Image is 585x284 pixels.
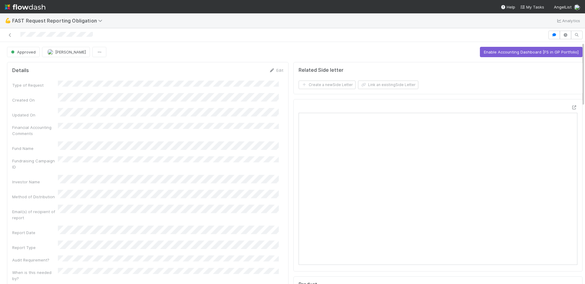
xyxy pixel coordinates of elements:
a: Edit [269,68,283,73]
button: Create a newSide Letter [299,81,356,89]
span: FAST Request Reporting Obligation [12,18,105,24]
span: [PERSON_NAME] [55,50,86,54]
div: Email(s) of recipient of report [12,209,58,221]
span: 💪 [5,18,11,23]
div: Report Date [12,230,58,236]
div: Created On [12,97,58,103]
a: Analytics [556,17,580,24]
div: Method of Distribution [12,194,58,200]
button: Approved [7,47,40,57]
h5: Related Side letter [299,67,343,73]
div: Fund Name [12,145,58,151]
span: Approved [10,50,36,54]
div: Report Type [12,244,58,251]
div: Type of Request [12,82,58,88]
button: Enable Accounting Dashboard [FS in GP Portfolio] [480,47,583,57]
div: Audit Requirement? [12,257,58,263]
button: [PERSON_NAME] [42,47,90,57]
div: When is this needed by? [12,269,58,282]
div: Investor Name [12,179,58,185]
button: Link an existingSide Letter [358,81,418,89]
div: Updated On [12,112,58,118]
div: Fundraising Campaign ID [12,158,58,170]
a: My Tasks [520,4,544,10]
img: avatar_6cb813a7-f212-4ca3-9382-463c76e0b247.png [574,4,580,10]
h5: Details [12,68,29,74]
div: Financial Accounting Comments [12,124,58,137]
img: logo-inverted-e16ddd16eac7371096b0.svg [5,2,45,12]
div: Help [501,4,515,10]
span: My Tasks [520,5,544,9]
img: avatar_8d06466b-a936-4205-8f52-b0cc03e2a179.png [47,49,53,55]
span: AngelList [554,5,572,9]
